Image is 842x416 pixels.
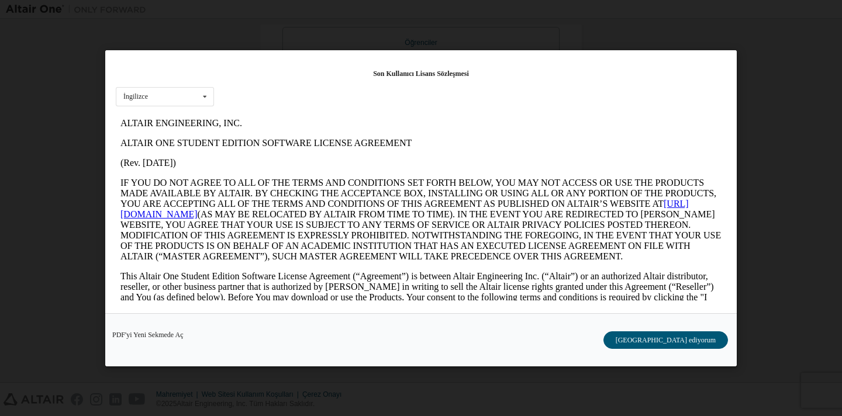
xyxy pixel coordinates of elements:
a: PDF'yi Yeni Sekmede Aç [112,331,184,338]
font: PDF'yi Yeni Sekmede Aç [112,330,184,338]
font: [GEOGRAPHIC_DATA] ediyorum [616,335,716,344]
p: ALTAIR ONE STUDENT EDITION SOFTWARE LICENSE AGREEMENT [5,25,606,35]
p: ALTAIR ENGINEERING, INC. [5,5,606,15]
a: [URL][DOMAIN_NAME] [5,85,573,106]
p: IF YOU DO NOT AGREE TO ALL OF THE TERMS AND CONDITIONS SET FORTH BELOW, YOU MAY NOT ACCESS OR USE... [5,64,606,148]
p: This Altair One Student Edition Software License Agreement (“Agreement”) is between Altair Engine... [5,158,606,210]
font: Son Kullanıcı Lisans Sözleşmesi [373,70,469,78]
p: (Rev. [DATE]) [5,44,606,55]
font: İngilizce [123,92,148,100]
button: [GEOGRAPHIC_DATA] ediyorum [603,331,728,348]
